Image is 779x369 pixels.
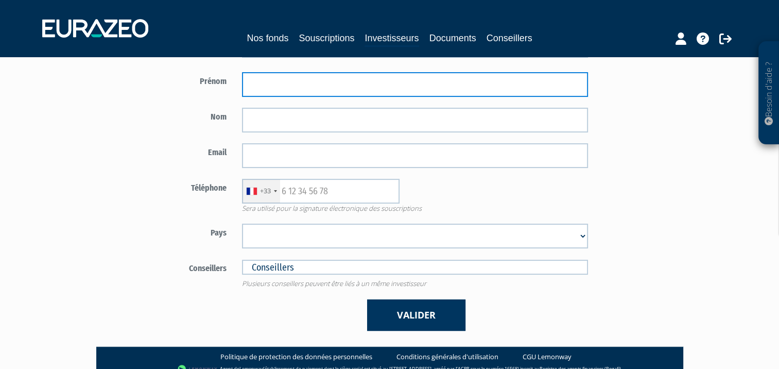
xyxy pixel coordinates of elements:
div: France: +33 [243,179,280,203]
label: Prénom [114,72,235,88]
span: Sera utilisé pour la signature électronique des souscriptions [234,204,596,213]
label: Email [114,143,235,159]
a: CGU Lemonway [523,352,572,362]
input: 6 12 34 56 78 [242,179,400,204]
a: Nos fonds [247,31,288,45]
label: Conseillers [114,259,235,275]
a: Investisseurs [365,31,419,47]
a: Souscriptions [299,31,354,45]
label: Pays [114,224,235,239]
a: Conditions générales d'utilisation [396,352,498,362]
label: Téléphone [114,179,235,194]
label: Nom [114,108,235,123]
a: Conseillers [487,31,532,45]
a: Politique de protection des données personnelles [220,352,372,362]
a: Documents [429,31,476,45]
img: 1732889491-logotype_eurazeo_blanc_rvb.png [42,19,148,38]
p: Besoin d'aide ? [763,47,775,140]
button: Valider [367,299,465,331]
span: Plusieurs conseillers peuvent être liés à un même investisseur [234,279,596,289]
div: +33 [260,186,271,196]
